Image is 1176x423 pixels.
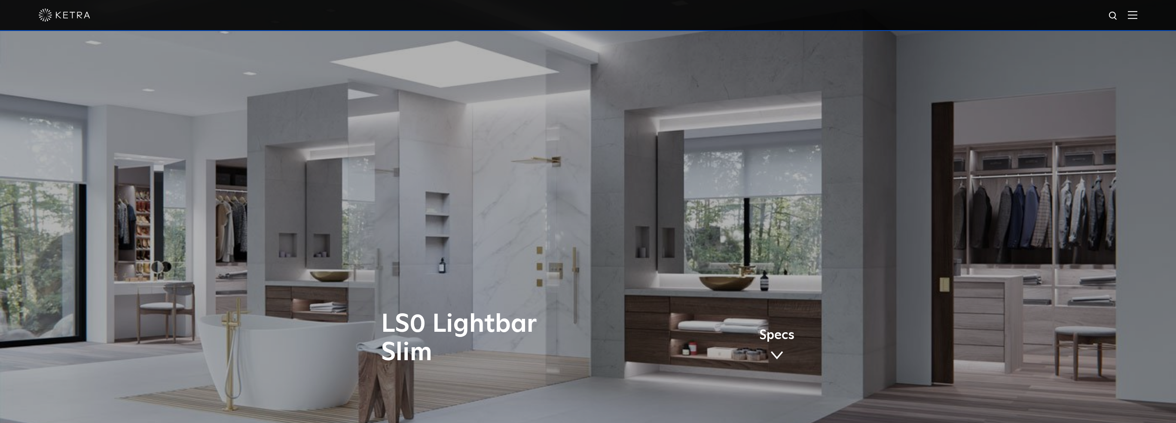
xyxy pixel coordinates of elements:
[381,310,624,367] h1: LS0 Lightbar Slim
[759,329,794,363] a: Specs
[759,329,794,342] span: Specs
[1108,11,1119,22] img: search icon
[1128,11,1137,19] img: Hamburger%20Nav.svg
[39,9,90,22] img: ketra-logo-2019-white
